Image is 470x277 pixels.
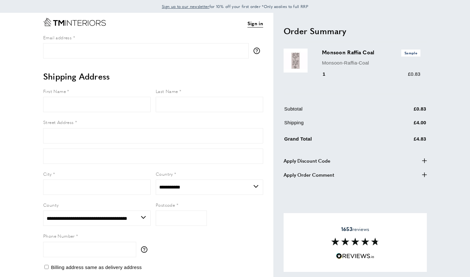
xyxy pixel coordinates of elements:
td: Shipping [284,119,381,131]
span: Sample [401,50,420,56]
h3: Monsoon Raffia Coal [322,49,420,56]
span: Email address [43,34,72,41]
span: Billing address same as delivery address [51,265,142,270]
strong: 1653 [341,225,352,233]
div: 1 [322,70,334,78]
h2: Order Summary [284,25,427,37]
td: Grand Total [284,134,381,148]
span: Phone Number [43,233,75,239]
span: Last Name [156,88,178,94]
span: for 10% off your first order *Only applies to full RRP [162,4,308,9]
img: Monsoon Raffia Coal [284,49,308,73]
span: £0.83 [408,71,420,77]
span: Country [156,171,173,177]
td: Subtotal [284,105,381,118]
span: Sign up to our newsletter [162,4,209,9]
span: Postcode [156,202,175,208]
span: City [43,171,52,177]
a: Go to Home page [43,18,106,26]
span: Street Address [43,119,74,125]
span: Apply Order Comment [284,171,334,179]
td: £4.83 [382,134,426,148]
a: Sign in [247,19,263,27]
button: More information [141,246,151,253]
span: First Name [43,88,66,94]
td: £4.00 [382,119,426,131]
input: Billing address same as delivery address [44,265,49,269]
span: County [43,202,59,208]
button: More information [254,48,263,54]
td: £0.83 [382,105,426,118]
img: Reviews section [331,238,379,245]
img: Reviews.io 5 stars [336,253,374,259]
p: Monsoon-Raffia-Coal [322,59,420,67]
h2: Shipping Address [43,71,263,82]
span: Apply Discount Code [284,157,330,165]
a: Sign up to our newsletter [162,3,209,10]
span: reviews [341,226,369,232]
